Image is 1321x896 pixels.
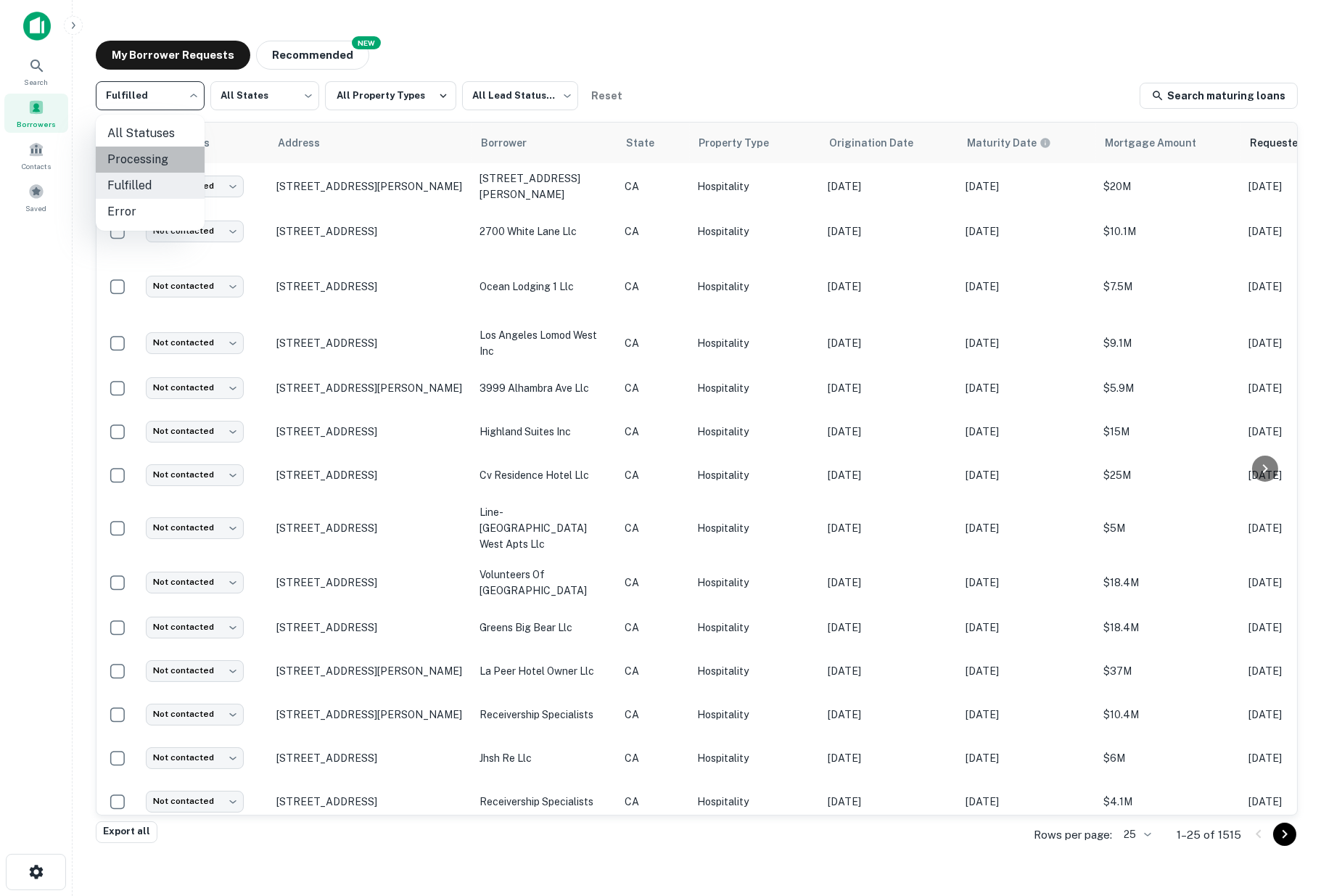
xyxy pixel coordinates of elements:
[96,147,205,173] li: Processing
[1248,780,1321,850] iframe: Chat Widget
[96,120,205,147] li: All Statuses
[96,199,205,225] li: Error
[96,173,205,199] li: Fulfilled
